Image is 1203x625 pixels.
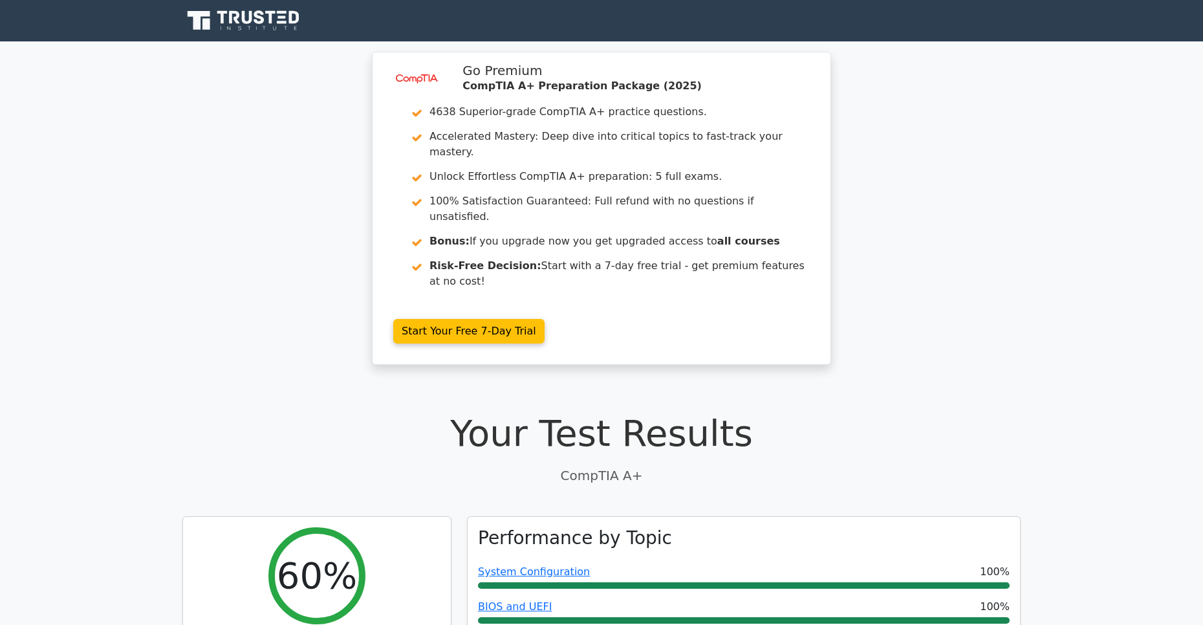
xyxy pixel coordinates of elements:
[980,564,1010,580] span: 100%
[182,411,1021,455] h1: Your Test Results
[277,554,357,597] h2: 60%
[182,466,1021,485] p: CompTIA A+
[478,527,672,549] h3: Performance by Topic
[478,600,552,613] a: BIOS and UEFI
[980,599,1010,615] span: 100%
[393,319,545,344] a: Start Your Free 7-Day Trial
[478,565,590,578] a: System Configuration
